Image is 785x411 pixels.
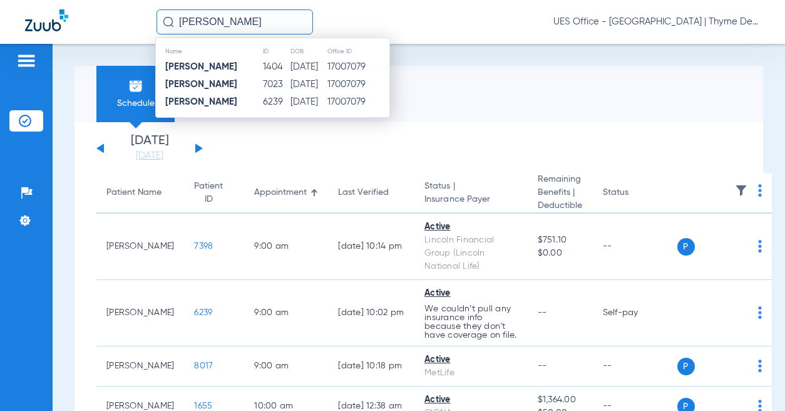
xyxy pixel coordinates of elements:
[424,193,518,206] span: Insurance Payer
[677,238,695,256] span: P
[244,214,328,280] td: 9:00 AM
[424,393,518,407] div: Active
[424,287,518,300] div: Active
[424,304,518,340] p: We couldn’t pull any insurance info because they don’t have coverage on file.
[677,358,695,375] span: P
[538,393,583,407] span: $1,364.00
[262,93,290,111] td: 6239
[156,44,262,58] th: Name
[165,97,237,107] strong: [PERSON_NAME]
[165,80,237,89] strong: [PERSON_NAME]
[758,184,762,197] img: group-dot-blue.svg
[538,362,547,370] span: --
[538,308,547,317] span: --
[735,184,747,197] img: filter.svg
[163,16,174,28] img: Search Icon
[262,58,290,76] td: 1404
[25,9,68,31] img: Zuub Logo
[96,346,184,387] td: [PERSON_NAME]
[593,173,677,214] th: Status
[106,186,162,199] div: Patient Name
[16,53,36,68] img: hamburger-icon
[254,186,318,199] div: Appointment
[194,402,212,410] span: 1655
[96,214,184,280] td: [PERSON_NAME]
[593,280,677,346] td: Self-pay
[338,186,404,199] div: Last Verified
[328,214,414,280] td: [DATE] 10:14 PM
[194,308,212,317] span: 6239
[262,44,290,58] th: ID
[424,234,518,273] div: Lincoln Financial Group (Lincoln National Life)
[290,93,327,111] td: [DATE]
[424,353,518,367] div: Active
[156,9,313,34] input: Search for patients
[290,44,327,58] th: DOB
[327,76,389,93] td: 17007079
[290,58,327,76] td: [DATE]
[262,76,290,93] td: 7023
[424,221,518,234] div: Active
[328,280,414,346] td: [DATE] 10:02 PM
[538,199,583,212] span: Deductible
[327,58,389,76] td: 17007079
[328,346,414,387] td: [DATE] 10:18 PM
[194,180,223,206] div: Patient ID
[244,346,328,387] td: 9:00 AM
[112,150,187,162] a: [DATE]
[758,240,762,252] img: group-dot-blue.svg
[96,280,184,346] td: [PERSON_NAME]
[106,186,174,199] div: Patient Name
[538,247,583,260] span: $0.00
[338,186,389,199] div: Last Verified
[290,76,327,93] td: [DATE]
[254,186,307,199] div: Appointment
[327,44,389,58] th: Office ID
[194,242,213,251] span: 7398
[327,93,389,111] td: 17007079
[244,280,328,346] td: 9:00 AM
[722,351,785,411] iframe: Chat Widget
[553,16,760,28] span: UES Office - [GEOGRAPHIC_DATA] | Thyme Dental Care
[424,367,518,380] div: MetLife
[593,214,677,280] td: --
[528,173,593,214] th: Remaining Benefits |
[538,234,583,247] span: $751.10
[165,62,237,71] strong: [PERSON_NAME]
[194,180,234,206] div: Patient ID
[128,78,143,93] img: Schedule
[414,173,528,214] th: Status |
[106,97,165,110] span: Schedule
[194,362,213,370] span: 8017
[593,346,677,387] td: --
[112,135,187,162] li: [DATE]
[758,306,762,319] img: group-dot-blue.svg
